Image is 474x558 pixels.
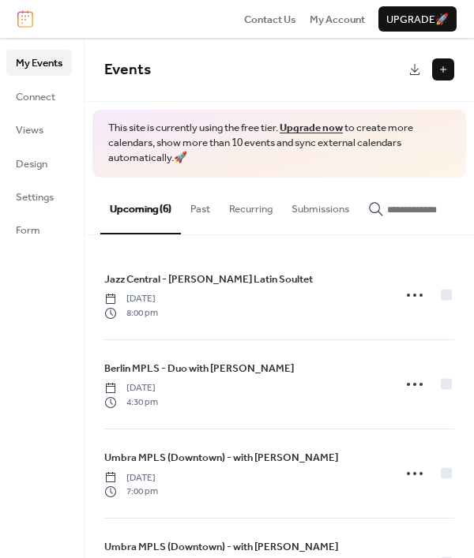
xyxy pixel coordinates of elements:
[17,10,33,28] img: logo
[104,471,158,485] span: [DATE]
[16,156,47,172] span: Design
[244,11,296,27] a: Contact Us
[104,539,338,555] span: Umbra MPLS (Downtown) - with [PERSON_NAME]
[6,50,72,75] a: My Events
[280,118,343,138] a: Upgrade now
[104,381,158,395] span: [DATE]
[104,450,338,466] span: Umbra MPLS (Downtown) - with [PERSON_NAME]
[104,292,158,306] span: [DATE]
[104,360,294,377] a: Berlin MPLS - Duo with [PERSON_NAME]
[282,178,359,233] button: Submissions
[310,11,365,27] a: My Account
[104,538,338,556] a: Umbra MPLS (Downtown) - with [PERSON_NAME]
[104,449,338,466] a: Umbra MPLS (Downtown) - with [PERSON_NAME]
[104,485,158,499] span: 7:00 pm
[104,272,313,287] span: Jazz Central - [PERSON_NAME] Latin Soultet
[104,306,158,320] span: 8:00 pm
[104,271,313,288] a: Jazz Central - [PERSON_NAME] Latin Soultet
[6,84,72,109] a: Connect
[16,89,55,105] span: Connect
[108,121,450,166] span: This site is currently using the free tier. to create more calendars, show more than 10 events an...
[244,12,296,28] span: Contact Us
[16,55,62,71] span: My Events
[310,12,365,28] span: My Account
[181,178,220,233] button: Past
[6,184,72,209] a: Settings
[386,12,449,28] span: Upgrade 🚀
[220,178,282,233] button: Recurring
[378,6,457,32] button: Upgrade🚀
[100,178,181,234] button: Upcoming (6)
[104,55,151,84] span: Events
[104,361,294,376] span: Berlin MPLS - Duo with [PERSON_NAME]
[16,122,43,138] span: Views
[6,217,72,242] a: Form
[6,117,72,142] a: Views
[16,189,54,205] span: Settings
[6,151,72,176] a: Design
[16,223,40,238] span: Form
[104,395,158,410] span: 4:30 pm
